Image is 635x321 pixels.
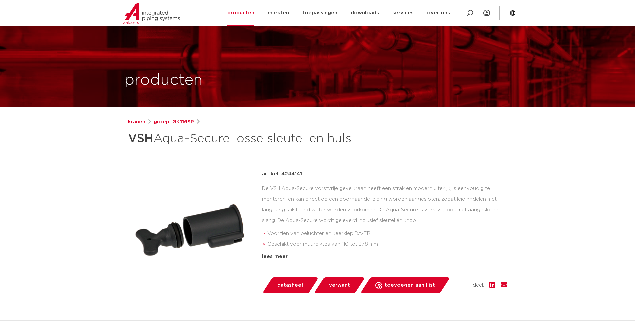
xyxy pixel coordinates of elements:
[128,118,145,126] a: kranen
[128,129,378,149] h1: Aqua-Secure losse sleutel en huls
[267,239,507,250] li: Geschikt voor muurdiktes van 110 tot 378 mm
[314,277,365,293] a: verwant
[128,170,251,293] img: Product Image for VSH Aqua-Secure losse sleutel en huls
[154,118,194,126] a: groep: GK116SP
[262,183,507,250] div: De VSH Aqua-Secure vorstvrije gevelkraan heeft een strak en modern uiterlijk, is eenvoudig te mon...
[262,277,319,293] a: datasheet
[329,280,350,291] span: verwant
[262,253,507,261] div: lees meer
[385,280,435,291] span: toevoegen aan lijst
[128,133,153,145] strong: VSH
[277,280,304,291] span: datasheet
[262,170,302,178] p: artikel: 4244141
[124,70,203,91] h1: producten
[473,281,484,289] span: deel:
[267,228,507,239] li: Voorzien van beluchter en keerklep DA-EB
